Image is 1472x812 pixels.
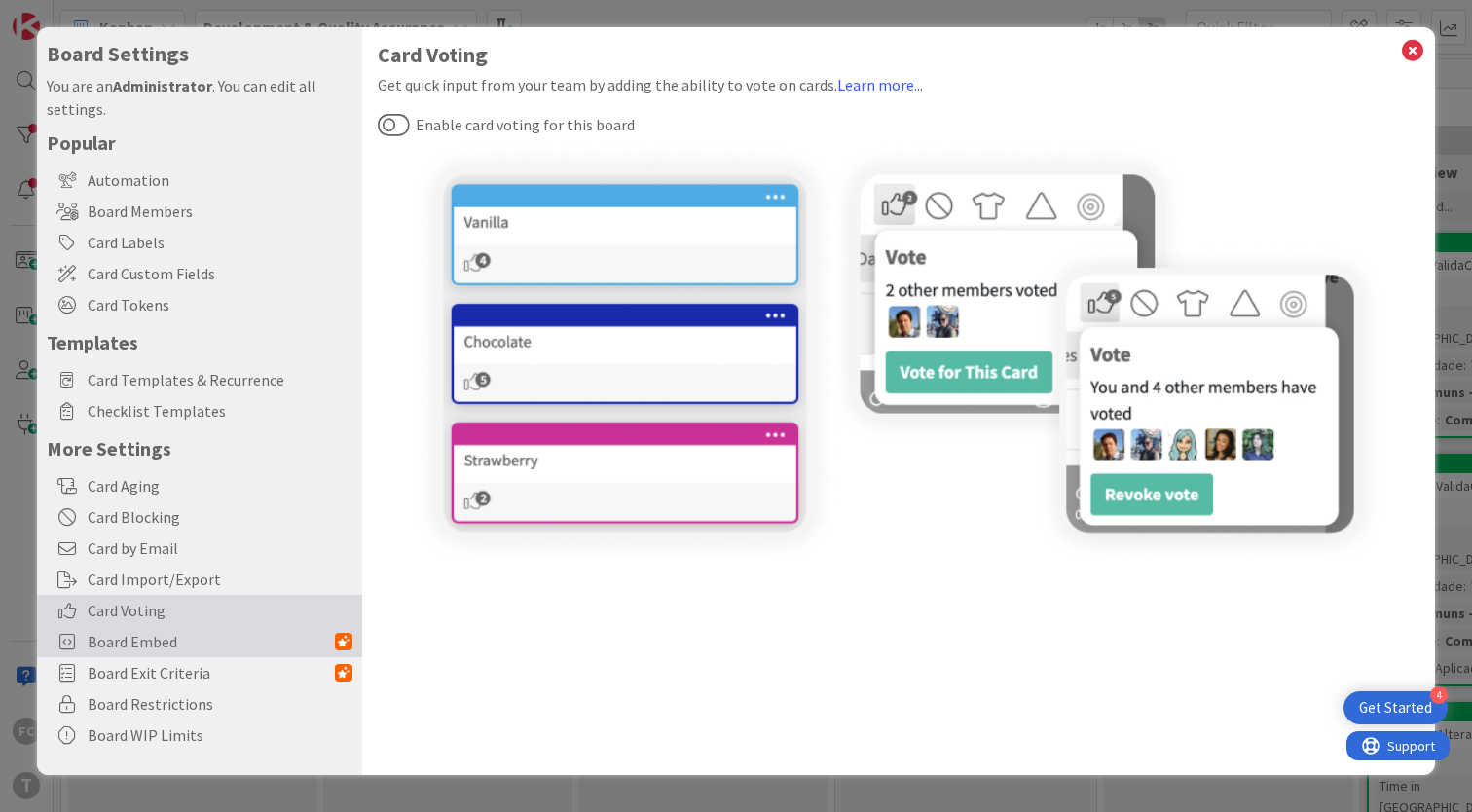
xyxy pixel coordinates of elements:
div: Board Members [37,196,362,227]
div: Automation [37,165,362,196]
a: Learn more... [837,75,923,94]
h5: Popular [47,130,352,155]
div: Card Labels [37,227,362,258]
div: You are an . You can edit all settings. [47,74,352,121]
h1: Card Voting [378,43,1419,67]
img: card-voting.png [412,143,1385,565]
span: Board Exit Criteria [88,661,335,684]
span: Board Embed [88,630,335,653]
span: Checklist Templates [88,399,352,423]
div: Get Started [1359,698,1432,718]
b: Administrator [113,76,212,95]
div: Card Import/Export [37,564,362,595]
h5: More Settings [47,436,352,461]
label: Enable card voting for this board [378,112,635,137]
h4: Board Settings [47,42,352,66]
span: Card Custom Fields [88,262,352,285]
div: 4 [1430,686,1448,704]
div: Card Aging [37,470,362,501]
button: Enable card voting for this board [378,112,410,137]
span: Card Voting [88,599,352,622]
span: Card Tokens [88,293,352,316]
span: Card by Email [88,536,352,560]
span: Card Templates & Recurrence [88,368,352,391]
span: Board Restrictions [88,692,352,716]
span: Support [41,3,89,26]
div: Card Blocking [37,501,362,533]
h5: Templates [47,330,352,354]
div: Get quick input from your team by adding the ability to vote on cards. [378,73,1419,96]
div: Open Get Started checklist, remaining modules: 4 [1343,691,1448,724]
div: Board WIP Limits [37,720,362,751]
